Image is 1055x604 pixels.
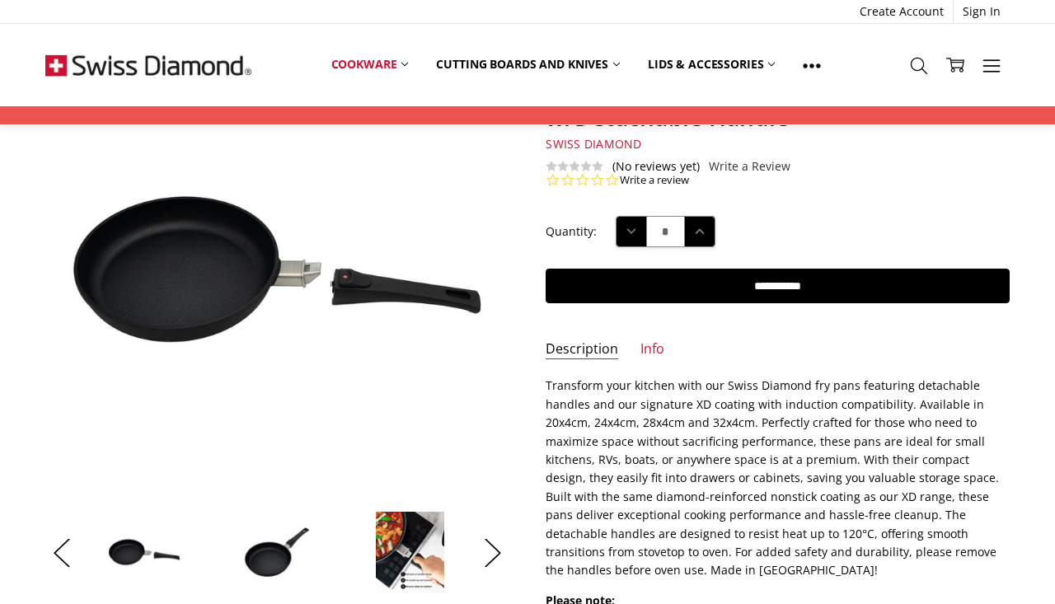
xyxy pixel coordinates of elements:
a: Description [546,340,618,359]
h1: XD Induction 24cm x 4cm FRY PAN w/Detachable Handle [546,74,1010,132]
button: Previous [45,528,78,578]
label: Quantity: [546,222,597,241]
span: Swiss Diamond [546,136,641,152]
button: Next [476,528,509,578]
p: Transform your kitchen with our Swiss Diamond fry pans featuring detachable handles and our signa... [546,377,1010,579]
img: XD Induction 24cm x 4cm FRY PAN w/Detachable Handle [103,524,185,580]
a: Cutting boards and knives [422,46,634,82]
img: how to remove and install the handle [375,511,445,593]
img: XD Induction 24cm x 4cm FRY PAN w/Detachable Handle [236,524,318,580]
img: Free Shipping On Every Order [45,24,251,106]
a: Lids & Accessories [634,46,789,82]
a: Show All [789,46,835,83]
a: Info [640,340,664,359]
a: Cookware [317,46,423,82]
a: Write a Review [709,160,790,173]
a: Write a review [620,173,689,188]
span: (No reviews yet) [612,160,700,173]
